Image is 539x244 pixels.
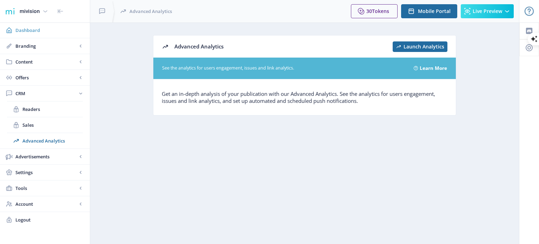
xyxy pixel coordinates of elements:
[129,8,172,15] span: Advanced Analytics
[372,8,389,14] span: Tokens
[15,185,77,192] span: Tools
[15,200,77,207] span: Account
[404,44,444,50] span: Launch Analytics
[418,8,451,14] span: Mobile Portal
[461,4,514,18] button: Live Preview
[174,43,224,50] span: Advanced Analytics
[401,4,457,18] button: Mobile Portal
[15,169,77,176] span: Settings
[15,74,77,81] span: Offers
[351,4,398,18] button: 30Tokens
[15,42,77,50] span: Branding
[162,65,405,72] span: See the analytics for users engagement, issues and link analytics.
[162,90,447,104] p: Get an in-depth analysis of your publication with our Advanced Analytics. See the analytics for u...
[22,106,83,113] span: Readers
[15,216,84,223] span: Logout
[7,117,83,133] a: Sales
[4,6,15,17] img: 1f20cf2a-1a19-485c-ac21-848c7d04f45b.png
[7,101,83,117] a: Readers
[15,153,77,160] span: Advertisements
[15,58,77,65] span: Content
[20,4,40,19] div: mivision
[15,27,84,34] span: Dashboard
[15,90,77,97] span: CRM
[393,41,447,52] button: Launch Analytics
[22,121,83,128] span: Sales
[420,63,447,74] a: Learn More
[7,133,83,149] a: Advanced Analytics
[22,137,83,144] span: Advanced Analytics
[473,8,502,14] span: Live Preview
